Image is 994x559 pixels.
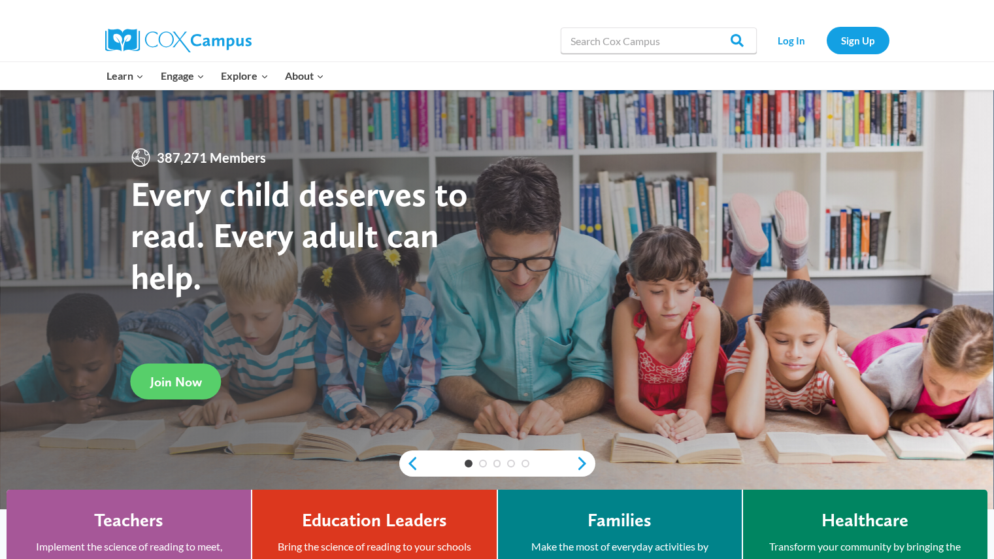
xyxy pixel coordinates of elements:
a: 1 [465,460,472,467]
span: Explore [221,67,268,84]
a: Join Now [131,364,222,399]
img: Cox Campus [105,29,252,52]
input: Search Cox Campus [561,27,757,54]
a: 3 [493,460,501,467]
span: Learn [107,67,144,84]
a: 2 [479,460,487,467]
span: Engage [161,67,205,84]
span: 387,271 Members [152,147,271,168]
h4: Families [588,509,652,532]
a: 5 [522,460,529,467]
h4: Teachers [94,509,163,532]
strong: Every child deserves to read. Every adult can help. [131,173,468,297]
div: content slider buttons [399,450,595,477]
span: Join Now [150,374,202,390]
a: 4 [507,460,515,467]
nav: Secondary Navigation [763,27,889,54]
h4: Healthcare [821,509,908,532]
h4: Education Leaders [302,509,447,532]
nav: Primary Navigation [99,62,333,90]
span: About [285,67,324,84]
a: Sign Up [827,27,889,54]
a: Log In [763,27,820,54]
a: previous [399,456,419,471]
a: next [576,456,595,471]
